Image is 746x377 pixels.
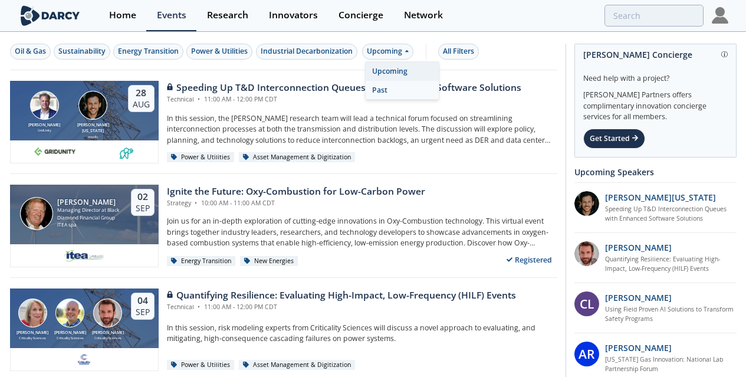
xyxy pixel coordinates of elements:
a: Using Field Proven AI Solutions to Transform Safety Programs [605,305,737,324]
a: Susan Ginsburg [PERSON_NAME] Criticality Sciences Ben Ruddell [PERSON_NAME] Criticality Sciences ... [10,289,557,371]
div: [PERSON_NAME] [89,330,127,336]
div: 02 [136,191,150,203]
span: • [196,303,202,311]
p: [PERSON_NAME] [605,342,672,354]
div: CL [574,291,599,316]
img: 336b6de1-6040-4323-9c13-5718d9811639 [119,145,134,159]
div: Need help with a project? [583,65,728,84]
div: Innovators [269,11,318,20]
a: Brian Fitzsimons [PERSON_NAME] GridUnity Luigi Montana [PERSON_NAME][US_STATE] envelio 28 Aug Spe... [10,81,557,163]
a: Speeding Up T&D Interconnection Queues with Enhanced Software Solutions [605,205,737,224]
div: Energy Transition [118,46,179,57]
div: [PERSON_NAME] Partners offers complimentary innovation concierge services for all members. [583,84,728,123]
div: Ignite the Future: Oxy-Combustion for Low-Carbon Power [167,185,425,199]
p: In this session, risk modeling experts from Criticality Sciences will discuss a novel approach to... [167,323,557,345]
img: Ben Ruddell [55,299,84,327]
div: Criticality Sciences [14,336,52,340]
div: Asset Management & Digitization [239,152,356,163]
div: Upcoming [366,62,439,81]
div: Technical 11:00 AM - 12:00 PM CDT [167,303,516,312]
div: Research [207,11,248,20]
button: Energy Transition [113,44,183,60]
img: Susan Ginsburg [18,299,47,327]
div: [PERSON_NAME] [14,330,52,336]
button: All Filters [438,44,479,60]
div: 04 [136,295,150,307]
img: Luigi Montana [78,91,107,120]
div: Strategy 10:00 AM - 11:00 AM CDT [167,199,425,208]
img: Profile [712,7,728,24]
div: AR [574,342,599,366]
button: Power & Utilities [186,44,252,60]
a: Quantifying Resilience: Evaluating High-Impact, Low-Frequency (HILF) Events [605,255,737,274]
button: Oil & Gas [10,44,51,60]
div: Power & Utilities [167,152,235,163]
div: Events [157,11,186,20]
input: Advanced Search [604,5,704,27]
p: [PERSON_NAME] [605,291,672,304]
div: New Energies [240,256,298,267]
div: [PERSON_NAME][US_STATE] [75,122,111,135]
img: 90f9c750-37bc-4a35-8c39-e7b0554cf0e9 [574,241,599,266]
button: Industrial Decarbonization [256,44,357,60]
div: Aug [133,99,150,110]
div: Asset Management & Digitization [239,360,356,371]
div: Concierge [339,11,383,20]
div: Speeding Up T&D Interconnection Queues with Enhanced Software Solutions [167,81,521,95]
span: • [196,95,202,103]
span: • [193,199,199,207]
div: GridUnity [26,128,63,133]
div: 28 [133,87,150,99]
div: envelio [75,135,111,139]
button: Sustainability [54,44,110,60]
div: Energy Transition [167,256,236,267]
div: Sep [136,307,150,317]
div: Power & Utilities [191,46,248,57]
div: ITEA spa [57,221,120,229]
p: [PERSON_NAME] [605,241,672,254]
div: Managing Director at Black Diamond Financial Group [57,206,120,221]
p: [PERSON_NAME][US_STATE] [605,191,716,204]
img: 1b183925-147f-4a47-82c9-16eeeed5003c [574,191,599,216]
div: Network [404,11,443,20]
div: [PERSON_NAME] [51,330,89,336]
div: Past [366,81,439,100]
div: Quantifying Resilience: Evaluating High-Impact, Low-Frequency (HILF) Events [167,289,516,303]
div: Criticality Sciences [51,336,89,340]
div: All Filters [443,46,474,57]
img: Brian Fitzsimons [30,91,59,120]
div: [PERSON_NAME] [57,198,120,206]
div: Get Started [583,129,645,149]
div: [PERSON_NAME] Concierge [583,44,728,65]
div: Sep [136,203,150,214]
img: e2203200-5b7a-4eed-a60e-128142053302 [64,248,105,263]
img: information.svg [721,51,728,58]
div: Upcoming Speakers [574,162,737,182]
div: [PERSON_NAME] [26,122,63,129]
img: 10e008b0-193f-493d-a134-a0520e334597 [34,145,75,159]
p: Join us for an in-depth exploration of cutting-edge innovations in Oxy-Combustion technology. Thi... [167,216,557,248]
div: Sustainability [58,46,106,57]
img: f59c13b7-8146-4c0f-b540-69d0cf6e4c34 [77,352,91,366]
div: Criticality Sciences [89,336,127,340]
img: Patrick Imeson [20,197,53,230]
div: Industrial Decarbonization [261,46,353,57]
div: Technical 11:00 AM - 12:00 PM CDT [167,95,521,104]
a: [US_STATE] Gas Innovation: National Lab Partnership Forum [605,355,737,374]
div: Home [109,11,136,20]
img: Ross Dakin [93,299,122,327]
div: Oil & Gas [15,46,46,57]
div: Power & Utilities [167,360,235,371]
div: Upcoming [362,44,413,60]
p: In this session, the [PERSON_NAME] research team will lead a technical forum focused on streamlin... [167,113,557,146]
div: Registered [501,253,557,267]
a: Patrick Imeson [PERSON_NAME] Managing Director at Black Diamond Financial Group ITEA spa 02 Sep I... [10,185,557,267]
img: logo-wide.svg [18,5,83,26]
